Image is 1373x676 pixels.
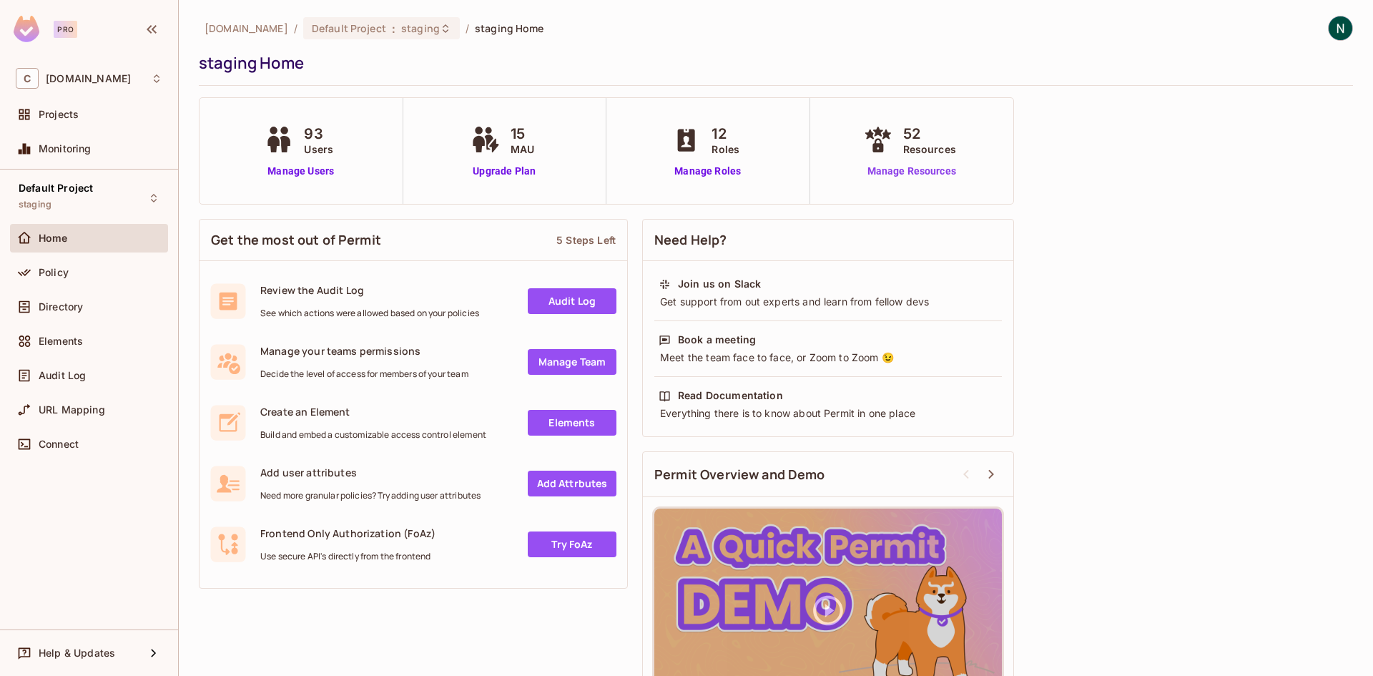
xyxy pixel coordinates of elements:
[528,349,616,375] a: Manage Team
[669,164,747,179] a: Manage Roles
[39,647,115,659] span: Help & Updates
[16,68,39,89] span: C
[39,439,79,450] span: Connect
[304,142,333,157] span: Users
[528,471,616,496] a: Add Attrbutes
[654,466,825,484] span: Permit Overview and Demo
[39,267,69,278] span: Policy
[304,123,333,144] span: 93
[39,232,68,244] span: Home
[678,333,756,347] div: Book a meeting
[475,21,544,35] span: staging Home
[199,52,1346,74] div: staging Home
[712,142,739,157] span: Roles
[260,429,486,441] span: Build and embed a customizable access control element
[903,123,956,144] span: 52
[260,526,435,540] span: Frontend Only Authorization (FoAz)
[391,23,396,34] span: :
[659,351,998,365] div: Meet the team face to face, or Zoom to Zoom 😉
[39,404,105,416] span: URL Mapping
[260,490,481,501] span: Need more granular policies? Try adding user attributes
[211,231,381,249] span: Get the most out of Permit
[46,73,131,84] span: Workspace: casadosventos.com.br
[294,21,297,35] li: /
[468,164,541,179] a: Upgrade Plan
[511,123,534,144] span: 15
[528,532,616,557] a: Try FoAz
[19,199,51,210] span: staging
[39,301,83,313] span: Directory
[260,368,468,380] span: Decide the level of access for members of your team
[261,164,340,179] a: Manage Users
[39,109,79,120] span: Projects
[260,283,479,297] span: Review the Audit Log
[260,466,481,479] span: Add user attributes
[54,21,77,38] div: Pro
[511,142,534,157] span: MAU
[260,551,435,562] span: Use secure API's directly from the frontend
[19,182,93,194] span: Default Project
[556,233,616,247] div: 5 Steps Left
[659,295,998,309] div: Get support from out experts and learn from fellow devs
[903,142,956,157] span: Resources
[678,388,783,403] div: Read Documentation
[654,231,727,249] span: Need Help?
[205,21,288,35] span: the active workspace
[14,16,39,42] img: SReyMgAAAABJRU5ErkJggg==
[39,335,83,347] span: Elements
[466,21,469,35] li: /
[401,21,440,35] span: staging
[678,277,761,291] div: Join us on Slack
[260,405,486,418] span: Create an Element
[659,406,998,421] div: Everything there is to know about Permit in one place
[39,370,86,381] span: Audit Log
[860,164,963,179] a: Manage Resources
[528,410,616,436] a: Elements
[39,143,92,155] span: Monitoring
[312,21,386,35] span: Default Project
[260,344,468,358] span: Manage your teams permissions
[1329,16,1352,40] img: Nuno Paula
[528,288,616,314] a: Audit Log
[712,123,739,144] span: 12
[260,308,479,319] span: See which actions were allowed based on your policies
